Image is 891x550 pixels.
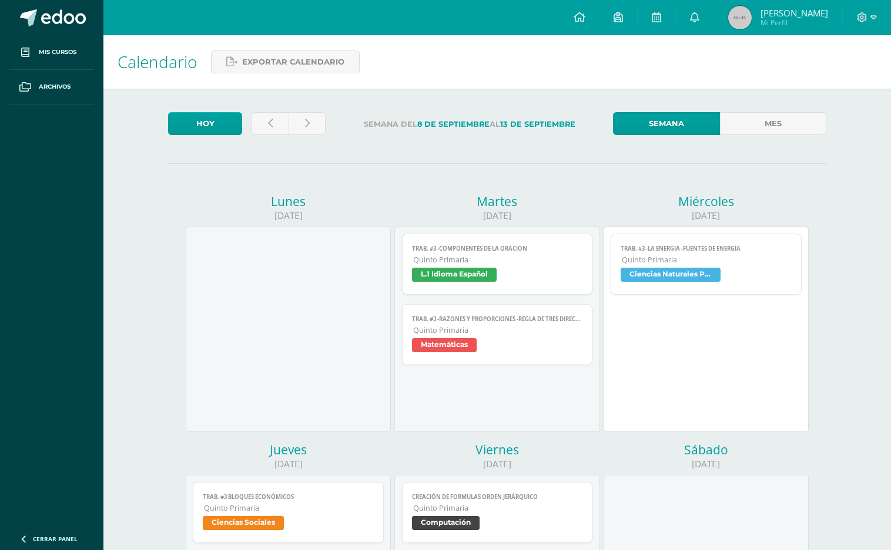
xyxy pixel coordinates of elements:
span: Computación [412,516,480,530]
span: Quinto Primaria [413,255,583,265]
span: Mi Perfil [761,18,828,28]
div: Lunes [186,193,391,210]
span: Ciencias Naturales Productividad y Desarrollo [621,268,721,282]
div: Viernes [394,441,599,458]
a: Semana [613,112,719,135]
img: 45x45 [728,6,752,29]
a: Mis cursos [9,35,94,70]
a: Mes [720,112,826,135]
span: Calendario [118,50,197,73]
div: Miércoles [604,193,809,210]
span: Trab. #3 -COMPONENTES DE LA ORACIÓN [412,245,583,252]
div: [DATE] [604,210,809,222]
span: Trab. #3 BLOQUES ECONÓMICOS [203,493,374,501]
span: L.1 Idioma Español [412,268,497,282]
a: Trab. #3 -RAZONES Y PROPORCIONES -REGLA DE TRES DIRECTA E INVERSAQuinto PrimariaMatemáticas [402,304,593,365]
span: Trab. #3 -RAZONES Y PROPORCIONES -REGLA DE TRES DIRECTA E INVERSA [412,315,583,323]
a: Trab. #3 -LA ENERGÍA -FUENTES DE ENERGÍAQuinto PrimariaCiencias Naturales Productividad y Desarrollo [611,234,802,295]
span: Ciencias Sociales [203,516,284,530]
span: Mis cursos [39,48,76,57]
span: [PERSON_NAME] [761,7,828,19]
div: [DATE] [186,458,391,470]
div: Sábado [604,441,809,458]
span: Quinto Primaria [413,325,583,335]
a: Trab. #3 -COMPONENTES DE LA ORACIÓNQuinto PrimariaL.1 Idioma Español [402,234,593,295]
span: Matemáticas [412,338,477,352]
a: Trab. #3 BLOQUES ECONÓMICOSQuinto PrimariaCiencias Sociales [193,482,384,543]
label: Semana del al [335,112,604,136]
a: Creación de formulas Orden jerárquicoQuinto PrimariaComputación [402,482,593,543]
a: Exportar calendario [211,50,360,73]
div: [DATE] [186,210,391,222]
div: Martes [394,193,599,210]
span: Creación de formulas Orden jerárquico [412,493,583,501]
span: Quinto Primaria [413,503,583,513]
span: Quinto Primaria [204,503,374,513]
a: Hoy [168,112,242,135]
span: Archivos [39,82,71,92]
span: Trab. #3 -LA ENERGÍA -FUENTES DE ENERGÍA [621,245,792,252]
span: Cerrar panel [33,535,78,543]
span: Exportar calendario [242,51,344,73]
div: [DATE] [394,458,599,470]
div: Jueves [186,441,391,458]
a: Archivos [9,70,94,104]
div: [DATE] [604,458,809,470]
strong: 8 de Septiembre [417,120,490,129]
span: Quinto Primaria [622,255,792,265]
strong: 13 de Septiembre [500,120,575,129]
div: [DATE] [394,210,599,222]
